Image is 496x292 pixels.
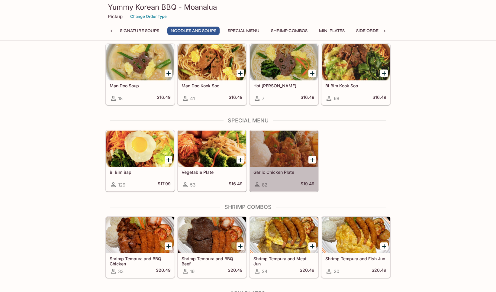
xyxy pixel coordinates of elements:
span: 18 [118,96,123,101]
span: 33 [118,268,124,274]
h4: Shrimp Combos [105,204,391,210]
a: Shrimp Tempura and Meat Jun24$20.49 [250,217,318,278]
a: Shrimp Tempura and Fish Jun20$20.49 [321,217,390,278]
button: Noodles and Soups [167,27,220,35]
button: Add Shrimp Tempura and Meat Jun [308,242,316,250]
p: Pickup [108,14,123,19]
h5: $20.49 [228,268,243,275]
span: 129 [118,182,125,188]
a: Man Doo Soup18$16.49 [106,44,175,105]
button: Add Bi Bim Bap [165,156,172,164]
button: Add Garlic Chicken Plate [308,156,316,164]
h5: Shrimp Tempura and Fish Jun [325,256,386,261]
span: 41 [190,96,195,101]
span: 24 [262,268,268,274]
h5: $16.49 [372,95,386,102]
h5: Man Doo Kook Soo [182,83,243,88]
button: Add Shrimp Tempura and BBQ Beef [237,242,244,250]
button: Add Man Doo Soup [165,70,172,77]
h4: Special Menu [105,117,391,124]
div: Hot Kook Soo [250,44,318,80]
h5: $16.49 [229,181,243,188]
h5: Shrimp Tempura and BBQ Chicken [110,256,171,266]
span: 82 [262,182,267,188]
a: Man Doo Kook Soo41$16.49 [178,44,246,105]
div: Bi Bim Kook Soo [322,44,390,80]
button: Shrimp Combos [268,27,311,35]
button: Change Order Type [127,12,169,21]
button: Mini Plates [316,27,348,35]
a: Shrimp Tempura and BBQ Chicken33$20.49 [106,217,175,278]
h5: $19.49 [301,181,314,188]
span: 20 [334,268,339,274]
button: Signature Soups [117,27,163,35]
button: Add Bi Bim Kook Soo [380,70,388,77]
div: Bi Bim Bap [106,131,174,167]
button: Add Vegetable Plate [237,156,244,164]
h5: $20.49 [300,268,314,275]
h5: $16.49 [229,95,243,102]
button: Add Shrimp Tempura and BBQ Chicken [165,242,172,250]
h5: Hot [PERSON_NAME] [253,83,314,88]
h5: Shrimp Tempura and BBQ Beef [182,256,243,266]
h5: $20.49 [156,268,171,275]
h5: $20.49 [372,268,386,275]
h5: Shrimp Tempura and Meat Jun [253,256,314,266]
h5: Garlic Chicken Plate [253,170,314,175]
button: Special Menu [224,27,263,35]
a: Bi Bim Bap129$17.99 [106,130,175,191]
h5: Bi Bim Bap [110,170,171,175]
h5: Man Doo Soup [110,83,171,88]
div: Shrimp Tempura and BBQ Beef [178,217,246,253]
h5: $16.49 [301,95,314,102]
h3: Yummy Korean BBQ - Moanalua [108,2,388,12]
a: Vegetable Plate53$16.49 [178,130,246,191]
a: Shrimp Tempura and BBQ Beef16$20.49 [178,217,246,278]
div: Garlic Chicken Plate [250,131,318,167]
h5: Bi Bim Kook Soo [325,83,386,88]
a: Bi Bim Kook Soo68$16.49 [321,44,390,105]
span: 7 [262,96,264,101]
button: Add Hot Kook Soo [308,70,316,77]
div: Man Doo Kook Soo [178,44,246,80]
h5: $16.49 [157,95,171,102]
span: 16 [190,268,195,274]
button: Side Orders [353,27,387,35]
h5: $17.99 [158,181,171,188]
span: 68 [334,96,339,101]
button: Add Shrimp Tempura and Fish Jun [380,242,388,250]
a: Hot [PERSON_NAME]7$16.49 [250,44,318,105]
div: Man Doo Soup [106,44,174,80]
a: Garlic Chicken Plate82$19.49 [250,130,318,191]
button: Add Man Doo Kook Soo [237,70,244,77]
span: 53 [190,182,195,188]
div: Shrimp Tempura and BBQ Chicken [106,217,174,253]
div: Shrimp Tempura and Meat Jun [250,217,318,253]
div: Shrimp Tempura and Fish Jun [322,217,390,253]
h5: Vegetable Plate [182,170,243,175]
div: Vegetable Plate [178,131,246,167]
